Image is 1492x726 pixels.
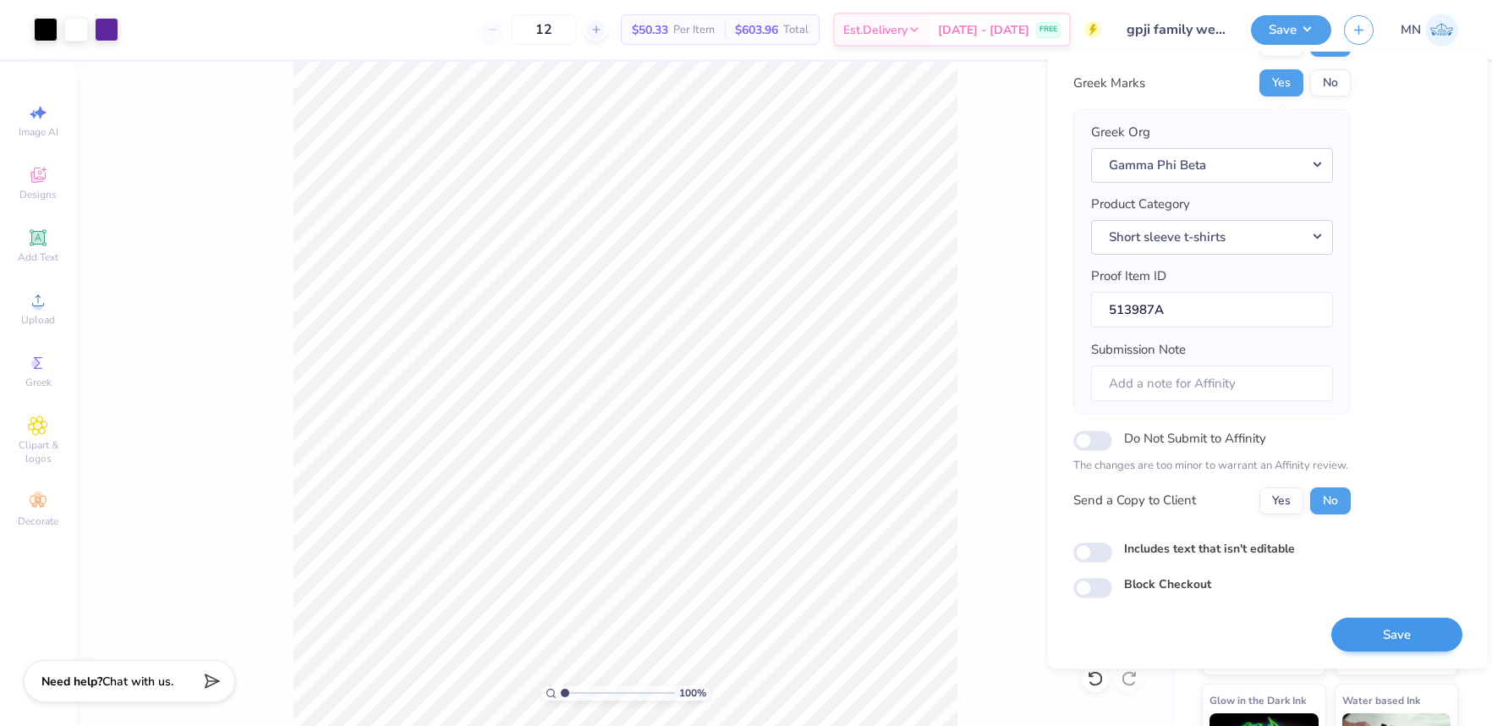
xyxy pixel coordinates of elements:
[673,21,715,39] span: Per Item
[1342,691,1420,709] span: Water based Ink
[511,14,577,45] input: – –
[783,21,809,39] span: Total
[1073,74,1145,93] div: Greek Marks
[735,21,778,39] span: $603.96
[21,313,55,327] span: Upload
[18,514,58,528] span: Decorate
[1039,24,1057,36] span: FREE
[1114,13,1238,47] input: Untitled Design
[1091,267,1166,286] label: Proof Item ID
[19,188,57,201] span: Designs
[1259,487,1303,514] button: Yes
[1091,148,1333,183] button: Gamma Phi Beta
[1124,540,1295,558] label: Includes text that isn't editable
[843,21,908,39] span: Est. Delivery
[1073,491,1196,510] div: Send a Copy to Client
[1259,69,1303,96] button: Yes
[1310,69,1351,96] button: No
[1331,618,1462,652] button: Save
[25,376,52,389] span: Greek
[1091,340,1186,360] label: Submission Note
[632,21,668,39] span: $50.33
[18,250,58,264] span: Add Text
[938,21,1029,39] span: [DATE] - [DATE]
[1251,15,1331,45] button: Save
[1124,575,1211,593] label: Block Checkout
[1401,14,1458,47] a: MN
[1124,427,1266,449] label: Do Not Submit to Affinity
[1401,20,1421,40] span: MN
[19,125,58,139] span: Image AI
[102,674,173,690] span: Chat with us.
[1091,366,1333,402] input: Add a note for Affinity
[1073,458,1351,475] p: The changes are too minor to warrant an Affinity review.
[8,438,68,465] span: Clipart & logos
[679,685,706,701] span: 100 %
[1210,691,1306,709] span: Glow in the Dark Ink
[41,674,102,690] strong: Need help?
[1091,220,1333,255] button: Short sleeve t-shirts
[1091,195,1190,214] label: Product Category
[1310,487,1351,514] button: No
[1425,14,1458,47] img: Mark Navarro
[1091,123,1150,142] label: Greek Org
